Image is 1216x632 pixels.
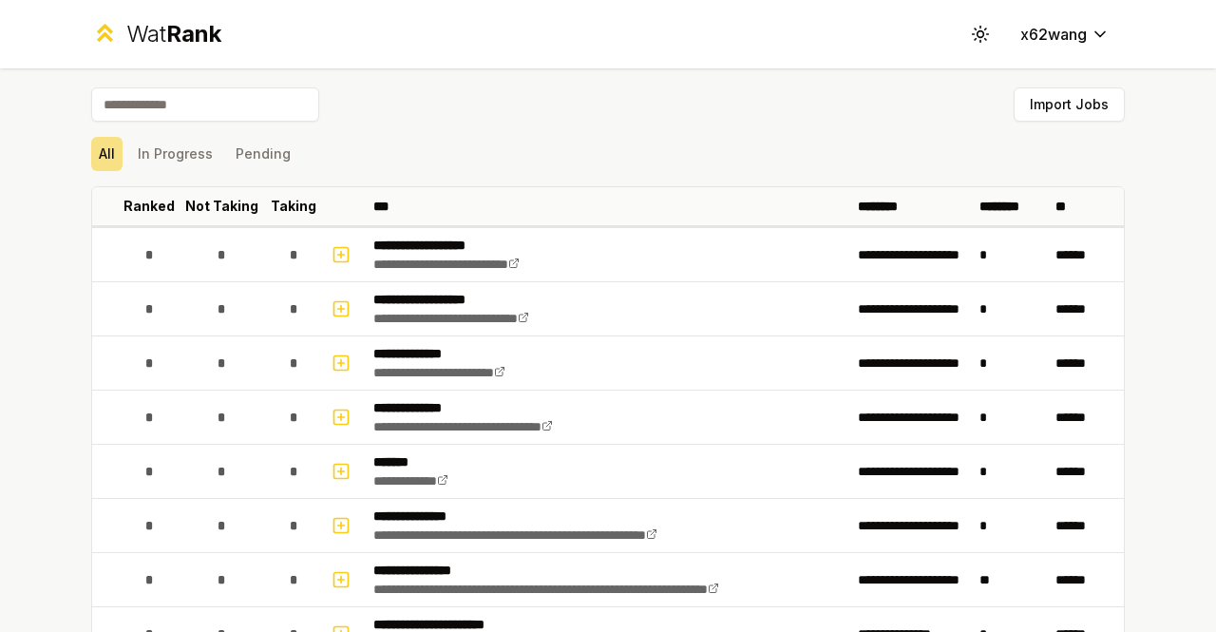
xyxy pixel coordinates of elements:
[185,197,258,216] p: Not Taking
[126,19,221,49] div: Wat
[1020,23,1087,46] span: x62wang
[166,20,221,48] span: Rank
[91,19,221,49] a: WatRank
[91,137,123,171] button: All
[130,137,220,171] button: In Progress
[1005,17,1125,51] button: x62wang
[1014,87,1125,122] button: Import Jobs
[123,197,175,216] p: Ranked
[271,197,316,216] p: Taking
[228,137,298,171] button: Pending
